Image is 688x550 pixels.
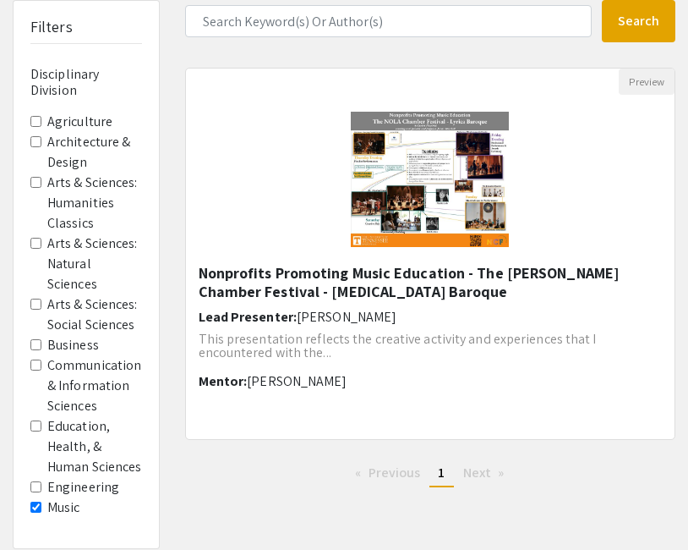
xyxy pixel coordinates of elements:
[47,335,99,355] label: Business
[199,372,248,390] span: Mentor:
[334,95,526,264] img: <p>Nonprofits Promoting Music Education - The NOLA Chamber Festival - Lyrica Baroque</p>
[185,460,676,487] ul: Pagination
[199,264,663,300] h5: Nonprofits Promoting Music Education - The [PERSON_NAME] Chamber Festival - [MEDICAL_DATA] Baroque
[463,464,491,481] span: Next
[297,308,396,326] span: [PERSON_NAME]
[247,372,347,390] span: [PERSON_NAME]
[369,464,421,481] span: Previous
[13,474,72,537] iframe: Chat
[47,294,142,335] label: Arts & Sciences: Social Sciences
[30,66,142,98] h6: Disciplinary Division
[47,477,119,498] label: Engineering
[47,355,142,416] label: Communication & Information Sciences
[47,112,112,132] label: Agriculture
[185,5,592,37] input: Search Keyword(s) Or Author(s)
[30,18,73,36] h5: Filters
[438,464,445,481] span: 1
[47,416,142,477] label: Education, Health, & Human Sciences
[185,68,676,440] div: Open Presentation <p>Nonprofits Promoting Music Education - The NOLA Chamber Festival - Lyrica Ba...
[619,69,674,95] button: Preview
[47,173,142,234] label: Arts & Sciences: Humanities Classics
[47,132,142,173] label: Architecture & Design
[199,309,663,325] h6: Lead Presenter:
[47,234,142,294] label: Arts & Sciences: Natural Sciences
[199,330,597,361] span: This presentation reflects the creative activity and experiences that I encountered with the...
